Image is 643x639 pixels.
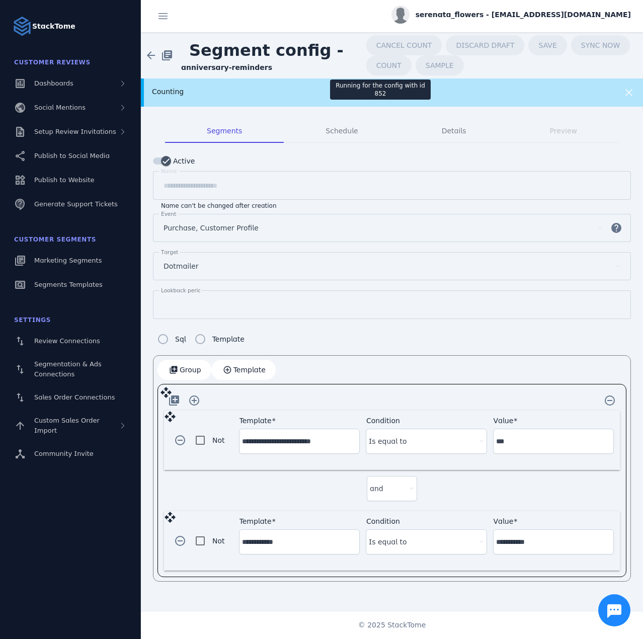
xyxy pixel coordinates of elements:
[161,200,277,210] mat-hint: Name can't be changed after creation
[164,222,259,234] span: Purchase, Customer Profile
[330,79,431,100] div: Running for the config with id 852
[369,536,407,548] span: Is equal to
[153,329,245,349] mat-radio-group: Segment config type
[6,274,135,296] a: Segments Templates
[6,193,135,215] a: Generate Support Tickets
[6,250,135,272] a: Marketing Segments
[34,450,94,457] span: Community Invite
[494,517,514,525] mat-label: Value
[161,249,181,255] mat-label: Targets
[14,59,91,66] span: Customer Reviews
[173,333,186,345] label: Sql
[239,517,272,525] mat-label: Template
[366,417,400,425] mat-label: Condition
[34,281,103,288] span: Segments Templates
[34,337,100,345] span: Review Connections
[34,152,110,159] span: Publish to Social Media
[6,354,135,384] a: Segmentation & Ads Connections
[358,620,426,630] span: © 2025 StackTome
[34,200,118,208] span: Generate Support Tickets
[180,366,201,373] span: Group
[34,128,116,135] span: Setup Review Invitations
[239,417,272,425] mat-label: Template
[34,393,115,401] span: Sales Order Connections
[6,443,135,465] a: Community Invite
[6,169,135,191] a: Publish to Website
[442,127,466,134] span: Details
[161,168,177,174] mat-label: Name
[416,10,631,20] span: serenata_flowers - [EMAIL_ADDRESS][DOMAIN_NAME]
[181,63,272,71] strong: anniversary-reminders
[6,145,135,167] a: Publish to Social Media
[326,127,358,134] span: Schedule
[211,360,276,380] button: Template
[604,222,628,234] mat-icon: help
[210,333,245,345] label: Template
[152,87,587,97] div: Counting
[14,236,96,243] span: Customer Segments
[210,434,225,446] label: Not
[207,127,242,134] span: Segments
[34,360,102,378] span: Segmentation & Ads Connections
[370,483,383,495] span: and
[153,214,631,252] mat-form-field: Segment events
[6,330,135,352] a: Review Connections
[242,536,357,548] input: Template
[161,49,173,61] mat-icon: library_books
[391,6,631,24] button: serenata_flowers - [EMAIL_ADDRESS][DOMAIN_NAME]
[366,517,400,525] mat-label: Condition
[6,386,135,409] a: Sales Order Connections
[34,257,102,264] span: Marketing Segments
[153,252,631,290] mat-form-field: Segment targets
[161,211,179,217] mat-label: Events
[161,287,205,293] mat-label: Lookback period
[369,435,407,447] span: Is equal to
[242,435,357,447] input: Template
[171,155,195,167] label: Active
[233,366,266,373] span: Template
[153,171,631,210] mat-form-field: Segment name
[34,176,94,184] span: Publish to Website
[210,535,225,547] label: Not
[12,16,32,36] img: Logo image
[34,104,86,111] span: Social Mentions
[391,6,410,24] img: profile.jpg
[34,79,73,87] span: Dashboards
[34,417,100,434] span: Custom Sales Order Import
[157,360,211,380] button: Group
[32,21,75,32] strong: StackTome
[14,316,51,324] span: Settings
[494,417,514,425] mat-label: Value
[181,33,352,68] span: Segment config -
[164,260,199,272] span: Dotmailer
